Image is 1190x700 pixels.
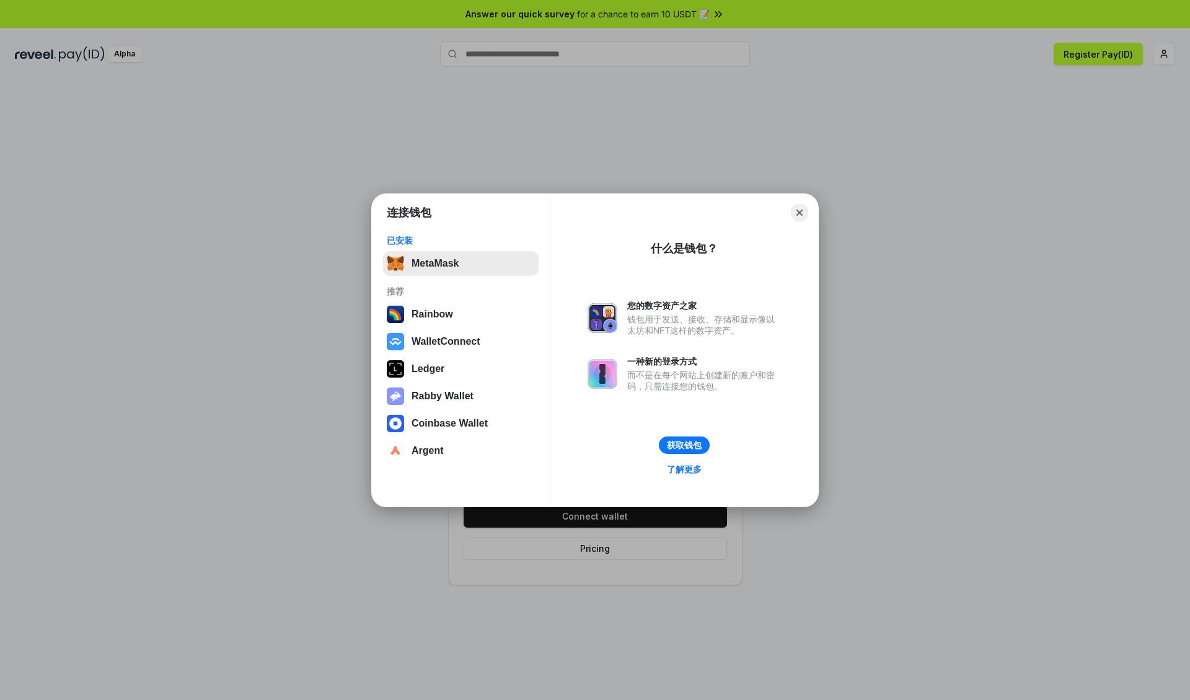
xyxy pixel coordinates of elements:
[383,411,539,436] button: Coinbase Wallet
[659,436,710,454] button: 获取钱包
[383,384,539,409] button: Rabby Wallet
[627,356,781,367] div: 一种新的登录方式
[383,329,539,354] button: WalletConnect
[412,258,459,269] div: MetaMask
[412,336,480,347] div: WalletConnect
[387,388,404,405] img: svg+xml,%3Csvg%20xmlns%3D%22http%3A%2F%2Fwww.w3.org%2F2000%2Fsvg%22%20fill%3D%22none%22%20viewBox...
[588,359,617,389] img: svg+xml,%3Csvg%20xmlns%3D%22http%3A%2F%2Fwww.w3.org%2F2000%2Fsvg%22%20fill%3D%22none%22%20viewBox...
[412,309,453,320] div: Rainbow
[387,333,404,350] img: svg+xml,%3Csvg%20width%3D%2228%22%20height%3D%2228%22%20viewBox%3D%220%200%2028%2028%22%20fill%3D...
[627,300,781,311] div: 您的数字资产之家
[387,360,404,378] img: svg+xml,%3Csvg%20xmlns%3D%22http%3A%2F%2Fwww.w3.org%2F2000%2Fsvg%22%20width%3D%2228%22%20height%3...
[387,286,535,297] div: 推荐
[383,302,539,327] button: Rainbow
[667,464,702,475] div: 了解更多
[588,303,617,333] img: svg+xml,%3Csvg%20xmlns%3D%22http%3A%2F%2Fwww.w3.org%2F2000%2Fsvg%22%20fill%3D%22none%22%20viewBox...
[412,391,474,402] div: Rabby Wallet
[651,241,718,256] div: 什么是钱包？
[412,363,444,374] div: Ledger
[383,438,539,463] button: Argent
[387,306,404,323] img: svg+xml,%3Csvg%20width%3D%22120%22%20height%3D%22120%22%20viewBox%3D%220%200%20120%20120%22%20fil...
[387,235,535,246] div: 已安装
[412,418,488,429] div: Coinbase Wallet
[412,445,444,456] div: Argent
[387,442,404,459] img: svg+xml,%3Csvg%20width%3D%2228%22%20height%3D%2228%22%20viewBox%3D%220%200%2028%2028%22%20fill%3D...
[387,255,404,272] img: svg+xml,%3Csvg%20fill%3D%22none%22%20height%3D%2233%22%20viewBox%3D%220%200%2035%2033%22%20width%...
[383,251,539,276] button: MetaMask
[383,357,539,381] button: Ledger
[667,440,702,451] div: 获取钱包
[387,415,404,432] img: svg+xml,%3Csvg%20width%3D%2228%22%20height%3D%2228%22%20viewBox%3D%220%200%2028%2028%22%20fill%3D...
[791,204,808,221] button: Close
[627,370,781,392] div: 而不是在每个网站上创建新的账户和密码，只需连接您的钱包。
[627,314,781,336] div: 钱包用于发送、接收、存储和显示像以太坊和NFT这样的数字资产。
[659,461,709,477] a: 了解更多
[387,205,431,220] h1: 连接钱包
